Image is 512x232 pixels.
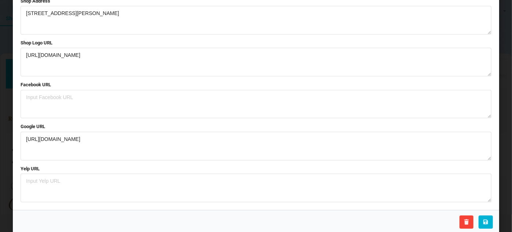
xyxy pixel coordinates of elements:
[21,123,491,130] label: Google URL
[21,6,491,35] textarea: [STREET_ADDRESS][PERSON_NAME]
[21,132,491,160] textarea: [URL][DOMAIN_NAME]
[21,48,491,76] textarea: [URL][DOMAIN_NAME]
[21,166,491,172] label: Yelp URL
[21,81,491,88] label: Facebook URL
[21,40,491,46] label: Shop Logo URL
